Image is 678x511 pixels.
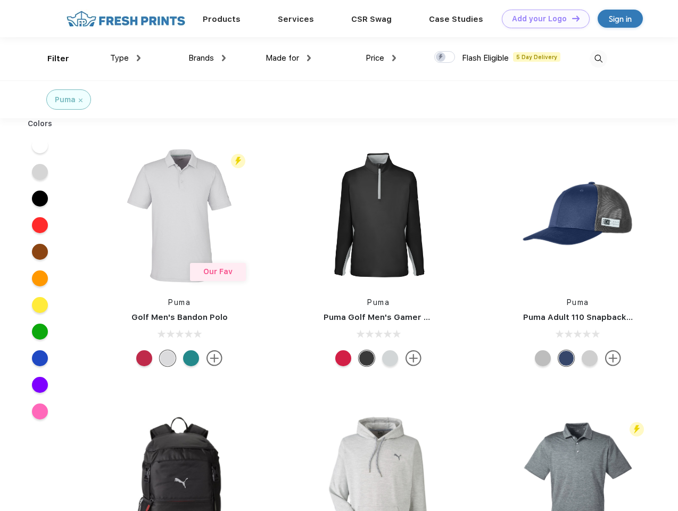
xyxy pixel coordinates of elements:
[324,312,492,322] a: Puma Golf Men's Gamer Golf Quarter-Zip
[366,53,384,63] span: Price
[79,98,82,102] img: filter_cancel.svg
[605,350,621,366] img: more.svg
[307,55,311,61] img: dropdown.png
[392,55,396,61] img: dropdown.png
[308,145,449,286] img: func=resize&h=266
[462,53,509,63] span: Flash Eligible
[231,154,245,168] img: flash_active_toggle.svg
[512,14,567,23] div: Add your Logo
[598,10,643,28] a: Sign in
[335,350,351,366] div: Ski Patrol
[47,53,69,65] div: Filter
[266,53,299,63] span: Made for
[567,298,589,307] a: Puma
[507,145,649,286] img: func=resize&h=266
[535,350,551,366] div: Quarry with Brt Whit
[109,145,250,286] img: func=resize&h=266
[406,350,421,366] img: more.svg
[168,298,191,307] a: Puma
[630,422,644,436] img: flash_active_toggle.svg
[351,14,392,24] a: CSR Swag
[137,55,140,61] img: dropdown.png
[609,13,632,25] div: Sign in
[359,350,375,366] div: Puma Black
[136,350,152,366] div: Ski Patrol
[572,15,580,21] img: DT
[222,55,226,61] img: dropdown.png
[203,267,233,276] span: Our Fav
[20,118,61,129] div: Colors
[131,312,228,322] a: Golf Men's Bandon Polo
[110,53,129,63] span: Type
[513,52,560,62] span: 5 Day Delivery
[558,350,574,366] div: Peacoat with Qut Shd
[63,10,188,28] img: fo%20logo%202.webp
[590,50,607,68] img: desktop_search.svg
[188,53,214,63] span: Brands
[382,350,398,366] div: High Rise
[278,14,314,24] a: Services
[55,94,76,105] div: Puma
[203,14,241,24] a: Products
[367,298,390,307] a: Puma
[160,350,176,366] div: High Rise
[206,350,222,366] img: more.svg
[183,350,199,366] div: Green Lagoon
[582,350,598,366] div: Quarry Brt Whit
